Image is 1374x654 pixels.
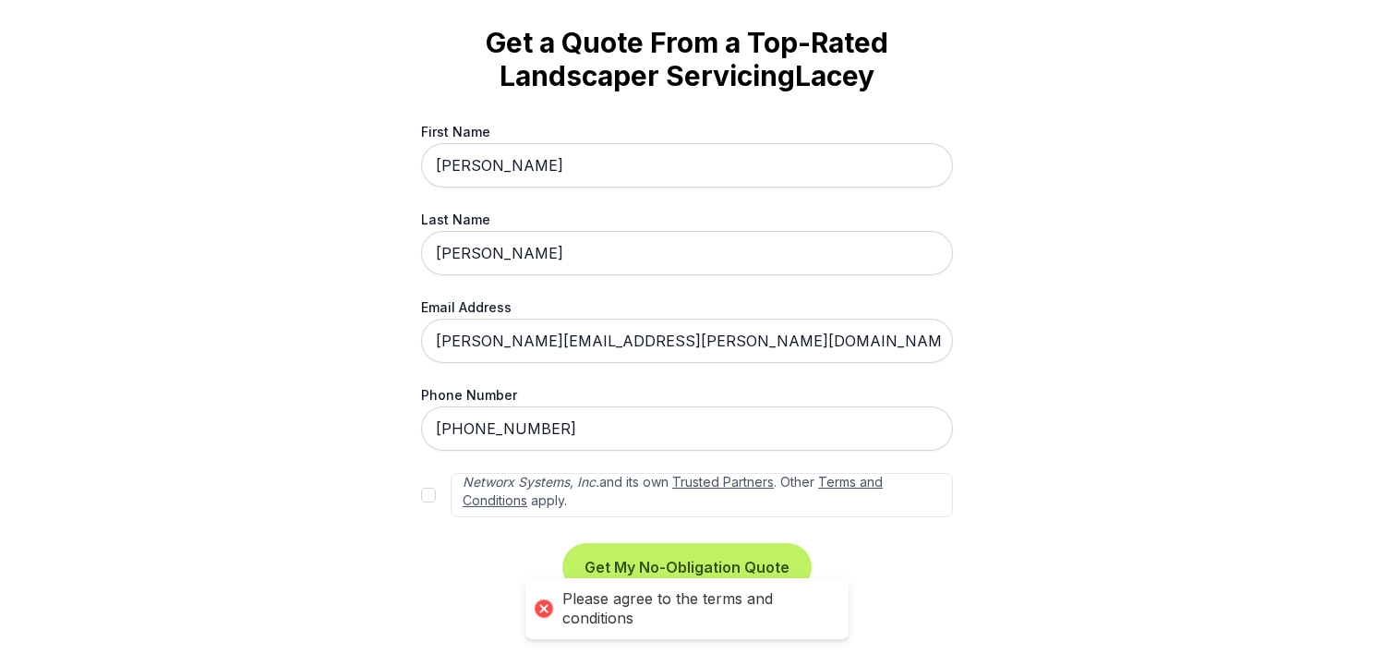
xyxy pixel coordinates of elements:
label: Email Address [421,297,953,317]
div: Please agree to the terms and conditions [562,589,830,628]
em: Networx Systems, Inc. [463,474,599,490]
input: me@gmail.com [421,319,953,363]
input: 555-555-5555 [421,406,953,451]
a: Trusted Partners [672,474,774,490]
input: Last Name [421,231,953,275]
label: By submitting this form, at the number you've given, by live, automated, pre-recorded, or artific... [451,473,953,517]
button: Get My No-Obligation Quote [566,547,808,587]
label: First Name [421,122,953,141]
div: We don't spam. See our privacy policy . [421,610,953,632]
label: Last Name [421,210,953,229]
label: Phone Number [421,385,953,405]
input: First Name [421,143,953,188]
strong: Get a Quote From a Top-Rated Landscaper Servicing Lacey [451,26,923,92]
